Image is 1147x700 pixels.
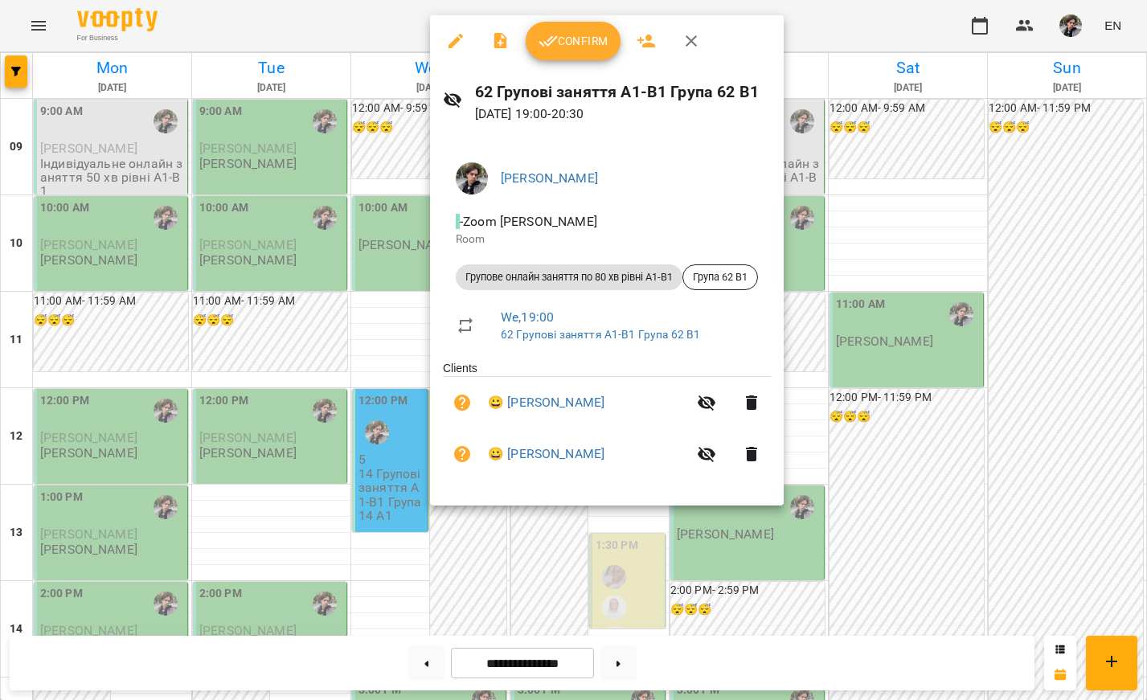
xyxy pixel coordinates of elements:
[456,162,488,194] img: 3324ceff06b5eb3c0dd68960b867f42f.jpeg
[526,22,621,60] button: Confirm
[456,270,682,285] span: Групове онлайн заняття по 80 хв рівні А1-В1
[443,435,481,473] button: Unpaid. Bill the attendance?
[488,444,604,464] a: 😀 [PERSON_NAME]
[682,264,758,290] div: Група 62 B1
[501,309,554,325] a: We , 19:00
[539,31,608,51] span: Confirm
[475,80,771,104] h6: 62 Групові заняття А1-В1 Група 62 B1
[443,383,481,422] button: Unpaid. Bill the attendance?
[501,328,700,341] a: 62 Групові заняття А1-В1 Група 62 B1
[456,214,600,229] span: - Zoom [PERSON_NAME]
[475,104,771,124] p: [DATE] 19:00 - 20:30
[501,170,598,186] a: [PERSON_NAME]
[443,360,771,485] ul: Clients
[488,393,604,412] a: 😀 [PERSON_NAME]
[456,231,758,248] p: Room
[683,270,757,285] span: Група 62 B1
